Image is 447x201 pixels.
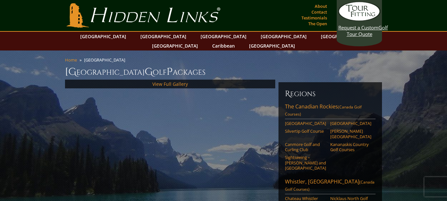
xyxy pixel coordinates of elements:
[285,178,376,194] a: Whistler, [GEOGRAPHIC_DATA](Canada Golf Courses)
[137,32,190,41] a: [GEOGRAPHIC_DATA]
[197,32,250,41] a: [GEOGRAPHIC_DATA]
[209,41,238,50] a: Caribbean
[338,24,378,31] span: Request a Custom
[338,2,380,37] a: Request a CustomGolf Tour Quote
[330,128,371,139] a: [PERSON_NAME][GEOGRAPHIC_DATA]
[149,41,201,50] a: [GEOGRAPHIC_DATA]
[246,41,298,50] a: [GEOGRAPHIC_DATA]
[65,65,382,78] h1: [GEOGRAPHIC_DATA] olf ackages
[257,32,310,41] a: [GEOGRAPHIC_DATA]
[285,89,376,99] h6: Regions
[285,128,326,134] a: Silvertip Golf Course
[307,19,329,28] a: The Open
[330,121,371,126] a: [GEOGRAPHIC_DATA]
[300,13,329,22] a: Testimonials
[285,121,326,126] a: [GEOGRAPHIC_DATA]
[318,32,370,41] a: [GEOGRAPHIC_DATA]
[310,7,329,17] a: Contact
[285,155,326,171] a: Sightseeing – [PERSON_NAME] and [GEOGRAPHIC_DATA]
[167,65,173,78] span: P
[152,81,188,87] a: View Full Gallery
[145,65,153,78] span: G
[84,57,128,63] li: [GEOGRAPHIC_DATA]
[77,32,129,41] a: [GEOGRAPHIC_DATA]
[313,2,329,11] a: About
[285,196,326,201] a: Chateau Whistler
[330,142,371,152] a: Kananaskis Country Golf Courses
[285,142,326,152] a: Canmore Golf and Curling Club
[65,57,77,63] a: Home
[285,103,376,119] a: The Canadian Rockies(Canada Golf Courses)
